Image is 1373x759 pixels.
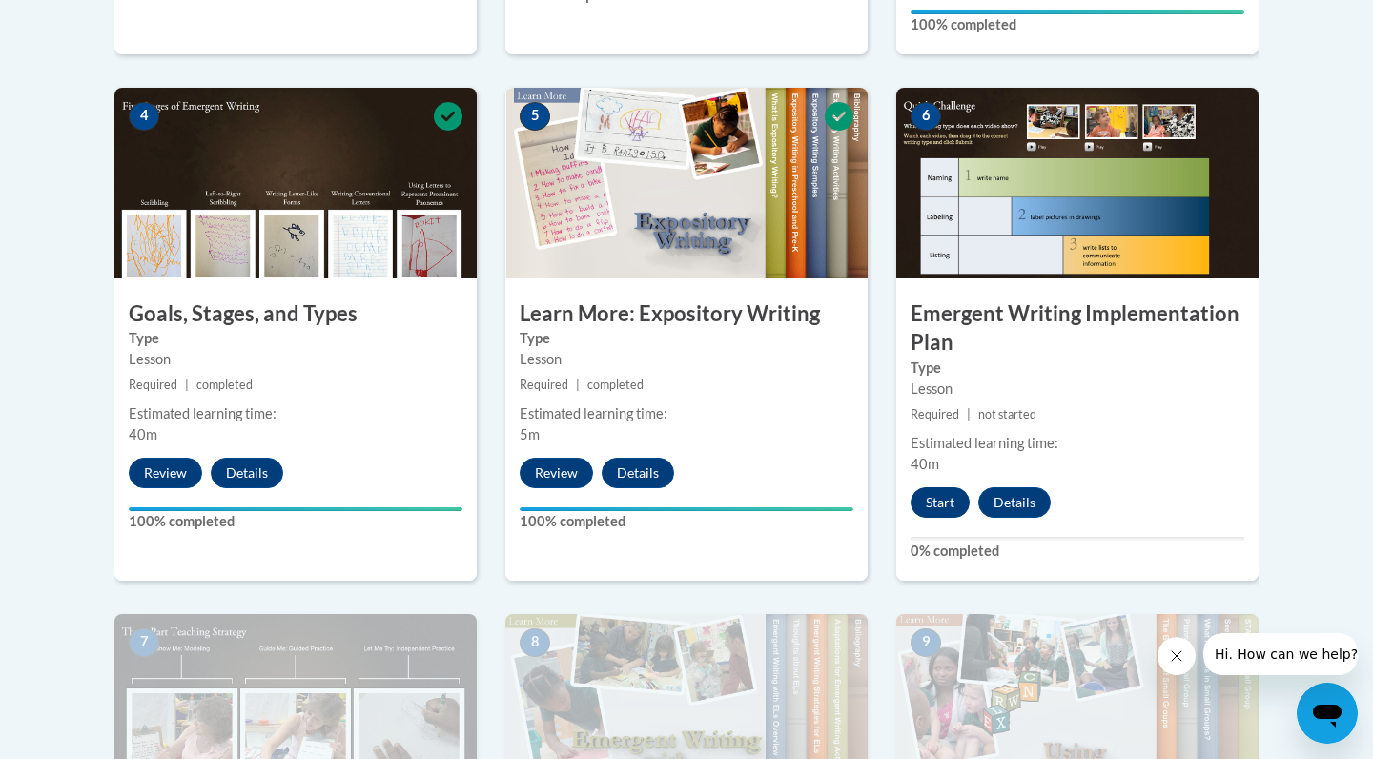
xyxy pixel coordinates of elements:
div: Lesson [129,349,462,370]
span: 6 [911,102,941,131]
button: Review [129,458,202,488]
div: Lesson [520,349,853,370]
label: 100% completed [520,511,853,532]
button: Start [911,487,970,518]
iframe: Message from company [1203,633,1358,675]
span: 4 [129,102,159,131]
h3: Emergent Writing Implementation Plan [896,299,1259,359]
span: completed [196,378,253,392]
label: 100% completed [911,14,1244,35]
span: 40m [129,426,157,442]
span: | [185,378,189,392]
span: not started [978,407,1036,421]
label: 100% completed [129,511,462,532]
h3: Goals, Stages, and Types [114,299,477,329]
button: Review [520,458,593,488]
iframe: Close message [1158,637,1196,675]
span: Required [129,378,177,392]
img: Course Image [505,88,868,278]
label: 0% completed [911,541,1244,562]
span: completed [587,378,644,392]
div: Estimated learning time: [129,403,462,424]
span: Required [911,407,959,421]
button: Details [978,487,1051,518]
span: 9 [911,628,941,657]
img: Course Image [896,88,1259,278]
span: 40m [911,456,939,472]
span: 7 [129,628,159,657]
iframe: Button to launch messaging window [1297,683,1358,744]
div: Your progress [911,10,1244,14]
span: Required [520,378,568,392]
h3: Learn More: Expository Writing [505,299,868,329]
div: Estimated learning time: [911,433,1244,454]
div: Lesson [911,379,1244,400]
div: Your progress [129,507,462,511]
div: Your progress [520,507,853,511]
label: Type [520,328,853,349]
img: Course Image [114,88,477,278]
button: Details [602,458,674,488]
span: 5m [520,426,540,442]
button: Details [211,458,283,488]
div: Estimated learning time: [520,403,853,424]
span: | [576,378,580,392]
span: 5 [520,102,550,131]
label: Type [129,328,462,349]
label: Type [911,358,1244,379]
span: | [967,407,971,421]
span: 8 [520,628,550,657]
